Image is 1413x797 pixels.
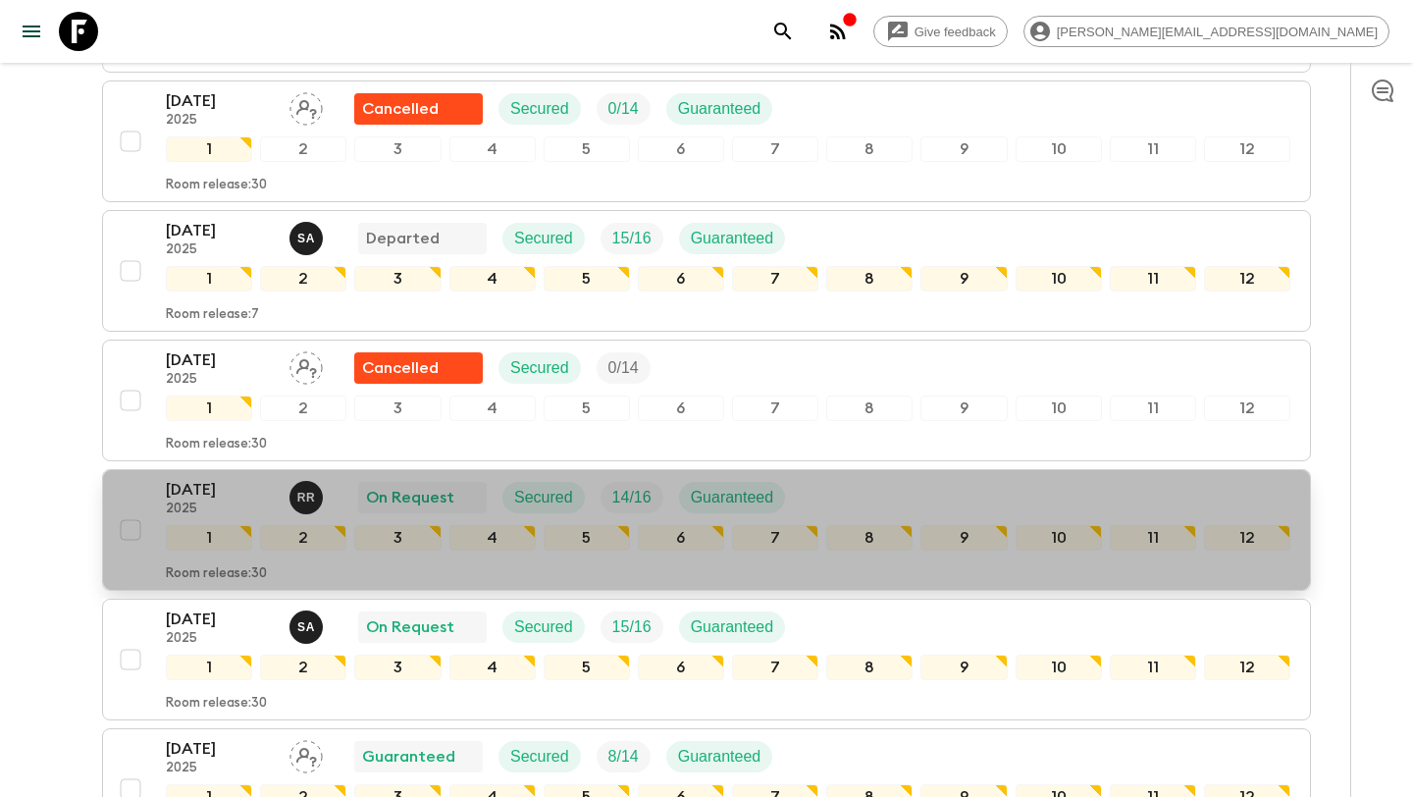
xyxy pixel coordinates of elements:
[354,136,441,162] div: 3
[1016,266,1102,292] div: 10
[732,136,818,162] div: 7
[166,631,274,647] p: 2025
[638,266,724,292] div: 6
[826,396,913,421] div: 8
[608,745,639,769] p: 8 / 14
[1110,136,1196,162] div: 11
[362,356,439,380] p: Cancelled
[920,655,1007,680] div: 9
[678,97,761,121] p: Guaranteed
[498,93,581,125] div: Secured
[612,486,652,509] p: 14 / 16
[1204,266,1290,292] div: 12
[166,437,267,452] p: Room release: 30
[1204,525,1290,551] div: 12
[638,655,724,680] div: 6
[354,93,483,125] div: Flash Pack cancellation
[601,482,663,513] div: Trip Fill
[289,611,327,644] button: SA
[920,396,1007,421] div: 9
[260,655,346,680] div: 2
[166,737,274,761] p: [DATE]
[514,486,573,509] p: Secured
[638,396,724,421] div: 6
[514,227,573,250] p: Secured
[166,113,274,129] p: 2025
[597,741,651,772] div: Trip Fill
[544,396,630,421] div: 5
[1204,136,1290,162] div: 12
[732,266,818,292] div: 7
[260,525,346,551] div: 2
[763,12,803,51] button: search adventures
[826,525,913,551] div: 8
[289,481,327,514] button: RR
[544,136,630,162] div: 5
[166,502,274,517] p: 2025
[297,490,316,505] p: R R
[354,266,441,292] div: 3
[166,696,267,712] p: Room release: 30
[12,12,51,51] button: menu
[597,352,651,384] div: Trip Fill
[362,97,439,121] p: Cancelled
[102,80,1311,202] button: [DATE]2025Assign pack leaderFlash Pack cancellationSecuredTrip FillGuaranteed123456789101112Room ...
[608,97,639,121] p: 0 / 14
[691,486,774,509] p: Guaranteed
[612,227,652,250] p: 15 / 16
[449,655,536,680] div: 4
[612,615,652,639] p: 15 / 16
[166,525,252,551] div: 1
[691,615,774,639] p: Guaranteed
[166,266,252,292] div: 1
[354,396,441,421] div: 3
[166,372,274,388] p: 2025
[297,619,315,635] p: S A
[1110,525,1196,551] div: 11
[873,16,1008,47] a: Give feedback
[166,396,252,421] div: 1
[502,223,585,254] div: Secured
[920,136,1007,162] div: 9
[366,227,440,250] p: Departed
[362,745,455,769] p: Guaranteed
[289,616,327,632] span: Suren Abeykoon
[1016,136,1102,162] div: 10
[449,266,536,292] div: 4
[166,655,252,680] div: 1
[260,136,346,162] div: 2
[1110,655,1196,680] div: 11
[732,525,818,551] div: 7
[166,219,274,242] p: [DATE]
[102,599,1311,720] button: [DATE]2025Suren AbeykoonOn RequestSecuredTrip FillGuaranteed123456789101112Room release:30
[102,340,1311,461] button: [DATE]2025Assign pack leaderFlash Pack cancellationSecuredTrip Fill123456789101112Room release:30
[544,266,630,292] div: 5
[498,352,581,384] div: Secured
[449,525,536,551] div: 4
[166,136,252,162] div: 1
[289,98,323,114] span: Assign pack leader
[354,525,441,551] div: 3
[597,93,651,125] div: Trip Fill
[502,611,585,643] div: Secured
[166,242,274,258] p: 2025
[1016,525,1102,551] div: 10
[166,761,274,776] p: 2025
[544,655,630,680] div: 5
[1110,266,1196,292] div: 11
[920,525,1007,551] div: 9
[1204,396,1290,421] div: 12
[826,266,913,292] div: 8
[166,608,274,631] p: [DATE]
[514,615,573,639] p: Secured
[1016,396,1102,421] div: 10
[732,655,818,680] div: 7
[1110,396,1196,421] div: 11
[510,745,569,769] p: Secured
[166,566,267,582] p: Room release: 30
[449,396,536,421] div: 4
[732,396,818,421] div: 7
[510,97,569,121] p: Secured
[1016,655,1102,680] div: 10
[544,525,630,551] div: 5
